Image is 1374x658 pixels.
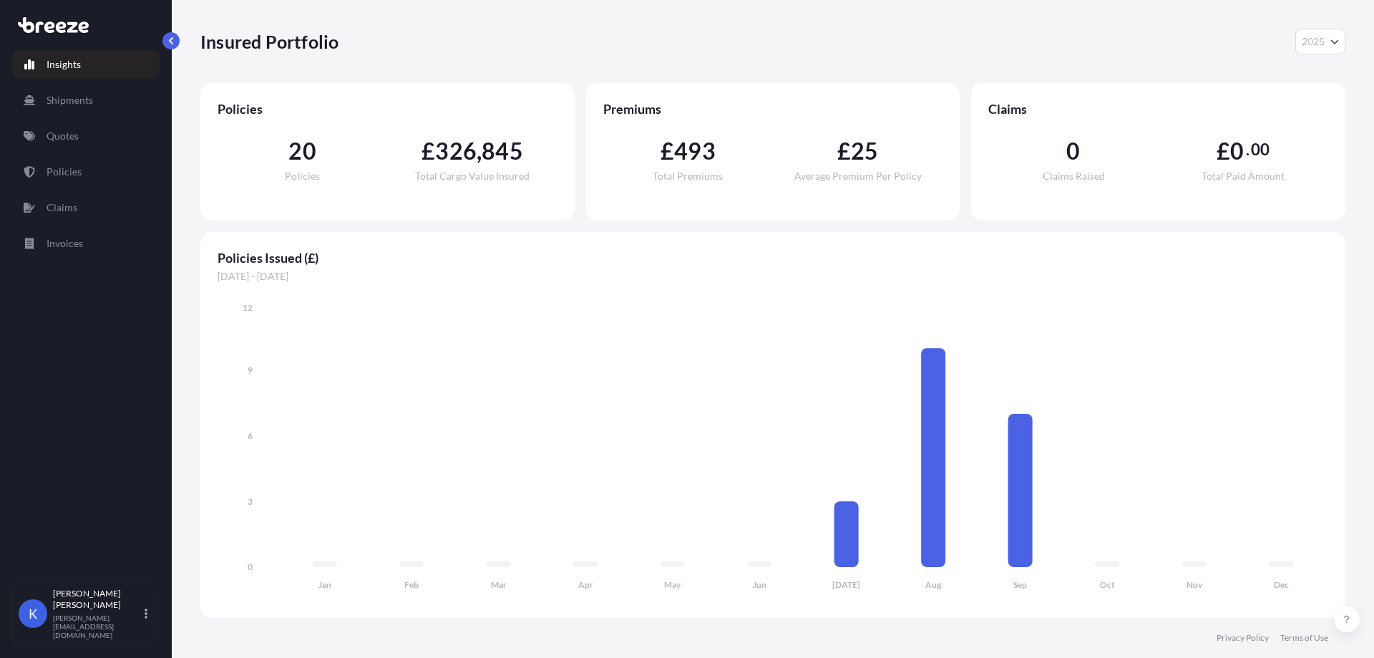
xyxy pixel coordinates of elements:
span: Claims Raised [1043,171,1105,181]
span: Policies [285,171,320,181]
span: 00 [1251,144,1270,155]
tspan: Jun [753,579,766,590]
a: Claims [12,193,160,222]
p: Policies [47,165,82,179]
span: Average Premium Per Policy [794,171,922,181]
tspan: Jan [318,579,331,590]
span: Total Premiums [653,171,723,181]
tspan: Sep [1013,579,1027,590]
span: [DATE] - [DATE] [218,269,1328,284]
tspan: Aug [925,579,942,590]
tspan: Nov [1187,579,1203,590]
span: , [477,140,482,163]
a: Insights [12,50,160,79]
a: Policies [12,158,160,186]
span: Policies Issued (£) [218,249,1328,266]
a: Privacy Policy [1217,632,1269,644]
span: 0 [1066,140,1080,163]
span: K [29,606,37,621]
p: Claims [47,200,77,215]
tspan: 6 [248,430,253,441]
p: [PERSON_NAME] [PERSON_NAME] [53,588,142,611]
a: Invoices [12,229,160,258]
p: [PERSON_NAME][EMAIL_ADDRESS][DOMAIN_NAME] [53,614,142,639]
tspan: Apr [578,579,593,590]
tspan: Oct [1100,579,1115,590]
p: Quotes [47,129,79,143]
tspan: 12 [243,302,253,313]
a: Quotes [12,122,160,150]
a: Terms of Use [1280,632,1328,644]
tspan: Dec [1274,579,1289,590]
span: . [1246,144,1249,155]
tspan: 0 [248,561,253,572]
span: Total Paid Amount [1202,171,1285,181]
p: Insured Portfolio [200,30,338,53]
tspan: May [664,579,681,590]
span: 0 [1230,140,1244,163]
tspan: [DATE] [832,579,860,590]
p: Invoices [47,236,83,251]
span: Total Cargo Value Insured [415,171,530,181]
span: 25 [851,140,878,163]
span: 20 [288,140,316,163]
p: Insights [47,57,81,72]
span: Premiums [603,100,943,117]
tspan: Feb [404,579,419,590]
span: £ [422,140,435,163]
tspan: 9 [248,364,253,375]
span: £ [1217,140,1230,163]
a: Shipments [12,86,160,115]
span: Policies [218,100,557,117]
span: £ [837,140,851,163]
span: 2025 [1302,34,1325,49]
button: Year Selector [1295,29,1345,54]
span: Claims [988,100,1328,117]
span: 845 [482,140,523,163]
tspan: Mar [491,579,507,590]
span: 493 [674,140,716,163]
span: £ [661,140,674,163]
tspan: 3 [248,496,253,507]
p: Shipments [47,93,93,107]
span: 326 [435,140,477,163]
